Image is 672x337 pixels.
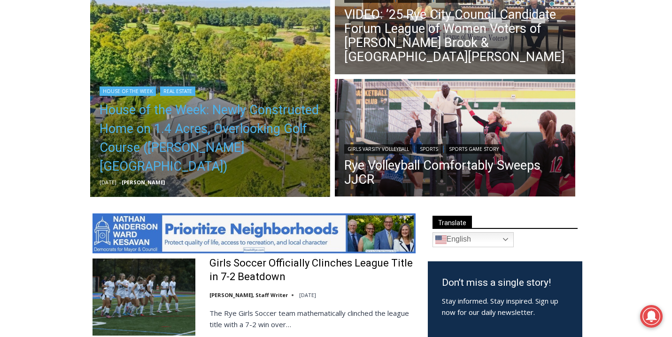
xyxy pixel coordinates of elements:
a: Rye Volleyball Comfortably Sweeps JJCR [344,158,566,187]
a: Sports [417,144,441,154]
a: English [433,232,514,247]
a: VIDEO: ’25 Rye City Council Candidate Forum League of Women Voters of [PERSON_NAME] Brook & [GEOG... [344,8,566,64]
a: Girls Varsity Volleyball [344,144,412,154]
time: [DATE] [100,179,116,186]
img: (PHOTO: Rye Volleyball's Olivia Lewis (#22) tapping the ball over the net on Saturday, September ... [335,79,575,199]
span: – [119,179,122,186]
h3: Don’t miss a single story! [442,275,568,290]
time: [DATE] [299,291,316,298]
a: Sports Game Story [446,144,502,154]
span: Translate [433,216,472,228]
a: [PERSON_NAME] [122,179,165,186]
img: en [435,234,447,245]
a: Real Estate [160,86,195,96]
a: [PERSON_NAME], Staff Writer [209,291,288,298]
div: | | [344,142,566,154]
img: Girls Soccer Officially Clinches League Title in 7-2 Beatdown [93,259,195,336]
a: House of the Week [100,86,156,96]
p: Stay informed. Stay inspired. Sign up now for our daily newsletter. [442,295,568,318]
p: The Rye Girls Soccer team mathematically clinched the league title with a 7-2 win over… [209,307,416,330]
div: | [100,85,321,96]
a: Girls Soccer Officially Clinches League Title in 7-2 Beatdown [209,257,416,283]
a: Read More Rye Volleyball Comfortably Sweeps JJCR [335,79,575,199]
a: House of the Week: Newly Constructed Home on 1.4 Acres, Overlooking Golf Course ([PERSON_NAME][GE... [100,101,321,176]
